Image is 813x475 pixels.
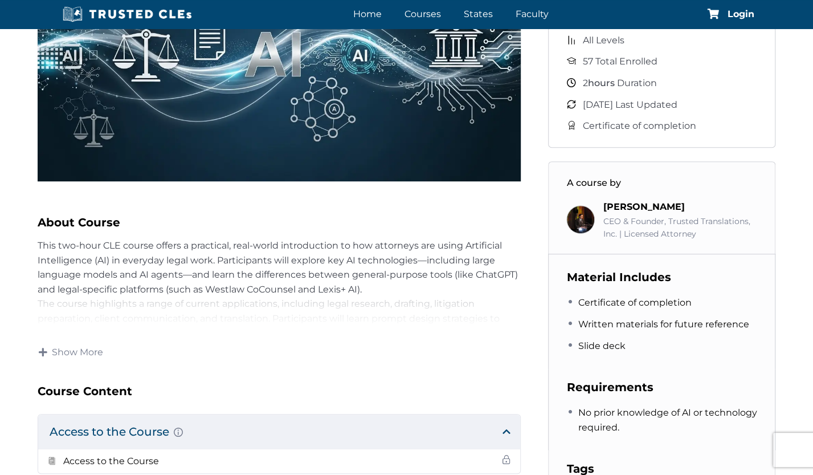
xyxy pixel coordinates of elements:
[583,119,696,133] span: Certificate of completion
[588,78,615,88] span: hours
[38,213,521,232] h2: About Course
[583,76,657,91] span: Duration
[461,6,496,22] a: States
[350,6,385,22] a: Home
[603,201,685,212] a: [PERSON_NAME]
[513,6,551,22] a: Faculty
[567,176,757,190] h3: A course by
[583,98,677,112] span: [DATE] Last Updated
[402,6,444,22] a: Courses
[38,415,520,449] h4: Access to the Course
[583,33,624,48] span: All Levels
[583,78,588,88] span: 2
[578,405,757,435] span: No prior knowledge of AI or technology required.
[59,6,195,23] img: Trusted CLEs
[728,10,754,19] a: Login
[567,206,594,233] img: Richard Estevez
[38,382,521,400] h3: Course Content
[38,240,518,295] span: This two-hour CLE course offers a practical, real-world introduction to how attorneys are using A...
[38,346,104,359] a: Show More
[578,295,692,310] span: Certificate of completion
[567,268,757,286] h3: Material Includes
[603,215,757,241] div: CEO & Founder, Trusted Translations, Inc. | Licensed Attorney
[578,339,626,354] span: Slide deck
[567,378,757,396] h3: Requirements
[63,454,159,469] h5: Access to the Course
[52,346,103,359] span: Show More
[583,54,657,69] span: 57 Total Enrolled
[578,317,749,332] span: Written materials for future reference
